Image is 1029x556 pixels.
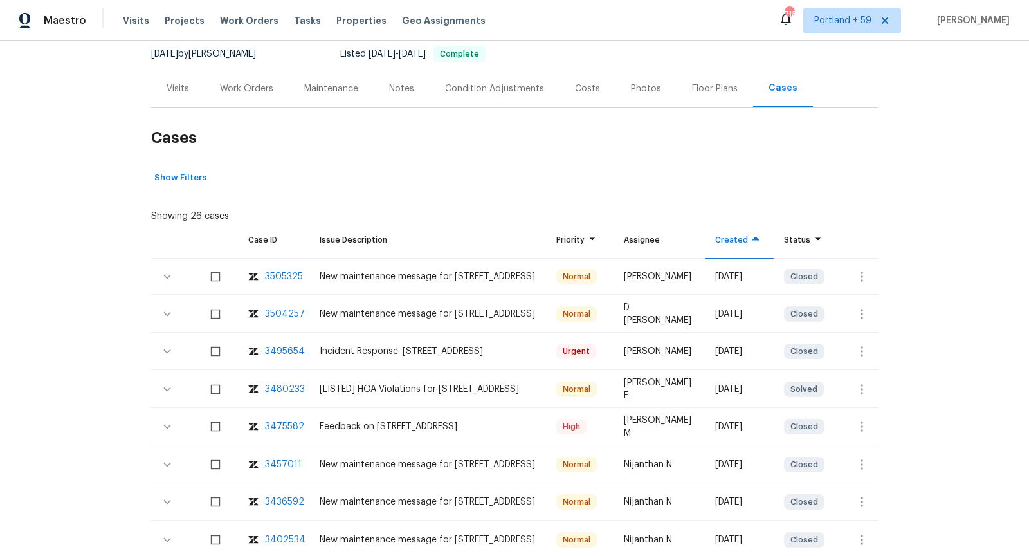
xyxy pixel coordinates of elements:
[785,270,823,283] span: Closed
[399,50,426,59] span: [DATE]
[44,14,86,27] span: Maestro
[154,171,206,185] span: Show Filters
[320,383,536,396] div: [LISTED] HOA Violations for [STREET_ADDRESS]
[248,533,259,546] img: zendesk-icon
[558,270,596,283] span: Normal
[248,420,299,433] a: zendesk-icon3475582
[220,14,278,27] span: Work Orders
[784,234,826,246] div: Status
[151,168,210,188] button: Show Filters
[785,420,823,433] span: Closed
[248,308,299,320] a: zendesk-icon3504257
[558,308,596,320] span: Normal
[575,82,600,95] div: Costs
[558,496,596,508] span: Normal
[624,270,695,283] div: [PERSON_NAME]
[715,533,763,546] div: [DATE]
[340,50,486,59] span: Listed
[692,82,738,95] div: Floor Plans
[248,496,259,508] img: zendesk-icon
[369,50,426,59] span: -
[248,383,259,396] img: zendesk-icon
[294,16,321,25] span: Tasks
[248,496,299,508] a: zendesk-icon3436592
[402,14,486,27] span: Geo Assignments
[785,458,823,471] span: Closed
[248,420,259,433] img: zendesk-icon
[320,533,536,546] div: New maintenance message for [STREET_ADDRESS]
[265,458,302,471] div: 3457011
[814,14,871,27] span: Portland + 59
[248,270,299,283] a: zendesk-icon3505325
[558,345,595,358] span: Urgent
[151,50,178,59] span: [DATE]
[265,496,304,508] div: 3436592
[624,414,695,440] div: [PERSON_NAME] M
[265,345,305,358] div: 3495654
[248,458,259,471] img: zendesk-icon
[248,533,299,546] a: zendesk-icon3402534
[624,301,695,327] div: D [PERSON_NAME]
[715,496,763,508] div: [DATE]
[165,14,205,27] span: Projects
[624,458,695,471] div: Nijanthan N
[320,308,536,320] div: New maintenance message for [STREET_ADDRESS]
[558,458,596,471] span: Normal
[435,50,484,58] span: Complete
[389,82,414,95] div: Notes
[123,14,149,27] span: Visits
[151,205,229,223] div: Showing 26 cases
[715,234,763,246] div: Created
[445,82,544,95] div: Condition Adjustments
[785,8,794,21] div: 718
[715,308,763,320] div: [DATE]
[558,420,585,433] span: High
[248,383,299,396] a: zendesk-icon3480233
[624,533,695,546] div: Nijanthan N
[624,345,695,358] div: [PERSON_NAME]
[785,496,823,508] span: Closed
[769,82,797,95] div: Cases
[320,270,536,283] div: New maintenance message for [STREET_ADDRESS]
[631,82,661,95] div: Photos
[785,308,823,320] span: Closed
[151,46,271,62] div: by [PERSON_NAME]
[624,376,695,402] div: [PERSON_NAME] E
[558,533,596,546] span: Normal
[248,345,259,358] img: zendesk-icon
[715,420,763,433] div: [DATE]
[248,308,259,320] img: zendesk-icon
[785,533,823,546] span: Closed
[151,108,878,168] h2: Cases
[265,383,305,396] div: 3480233
[320,420,536,433] div: Feedback on [STREET_ADDRESS]
[320,345,536,358] div: Incident Response: [STREET_ADDRESS]
[715,345,763,358] div: [DATE]
[265,420,304,433] div: 3475582
[248,234,299,246] div: Case ID
[304,82,358,95] div: Maintenance
[624,496,695,508] div: Nijanthan N
[715,270,763,283] div: [DATE]
[624,234,695,246] div: Assignee
[320,234,536,246] div: Issue Description
[265,533,305,546] div: 3402534
[785,345,823,358] span: Closed
[556,234,603,246] div: Priority
[220,82,273,95] div: Work Orders
[369,50,396,59] span: [DATE]
[785,383,823,396] span: Solved
[167,82,189,95] div: Visits
[715,383,763,396] div: [DATE]
[248,270,259,283] img: zendesk-icon
[248,345,299,358] a: zendesk-icon3495654
[320,496,536,508] div: New maintenance message for [STREET_ADDRESS]
[558,383,596,396] span: Normal
[265,270,303,283] div: 3505325
[715,458,763,471] div: [DATE]
[320,458,536,471] div: New maintenance message for [STREET_ADDRESS]
[336,14,387,27] span: Properties
[248,458,299,471] a: zendesk-icon3457011
[265,308,305,320] div: 3504257
[932,14,1010,27] span: [PERSON_NAME]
